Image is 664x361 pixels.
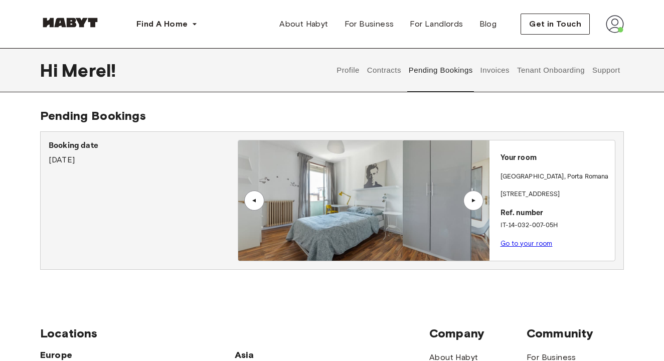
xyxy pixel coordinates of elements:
p: [STREET_ADDRESS] [501,190,611,200]
img: Image of the room [238,140,489,261]
p: Ref. number [501,208,611,219]
a: For Business [337,14,402,34]
span: Locations [40,326,429,341]
p: Booking date [49,140,238,152]
div: ▲ [249,198,259,204]
span: Europe [40,349,235,361]
button: Pending Bookings [407,48,474,92]
div: user profile tabs [333,48,624,92]
button: Find A Home [128,14,206,34]
a: About Habyt [271,14,336,34]
span: Pending Bookings [40,108,146,123]
span: For Landlords [410,18,463,30]
span: Get in Touch [529,18,581,30]
span: Hi [40,60,62,81]
div: ▲ [468,198,478,204]
span: Asia [235,349,332,361]
button: Profile [336,48,361,92]
a: Go to your room [501,240,553,247]
button: Get in Touch [521,14,590,35]
p: [GEOGRAPHIC_DATA] , Porta Romana [501,172,609,182]
span: Find A Home [136,18,188,30]
span: Company [429,326,527,341]
a: Blog [471,14,505,34]
a: For Landlords [402,14,471,34]
img: avatar [606,15,624,33]
button: Support [591,48,621,92]
p: Your room [501,152,611,164]
p: IT-14-032-007-05H [501,221,611,231]
img: Habyt [40,18,100,28]
span: Community [527,326,624,341]
span: For Business [345,18,394,30]
button: Tenant Onboarding [516,48,586,92]
div: [DATE] [49,140,238,166]
span: Blog [479,18,497,30]
span: Merel ! [62,60,116,81]
button: Contracts [366,48,402,92]
button: Invoices [479,48,511,92]
span: About Habyt [279,18,328,30]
